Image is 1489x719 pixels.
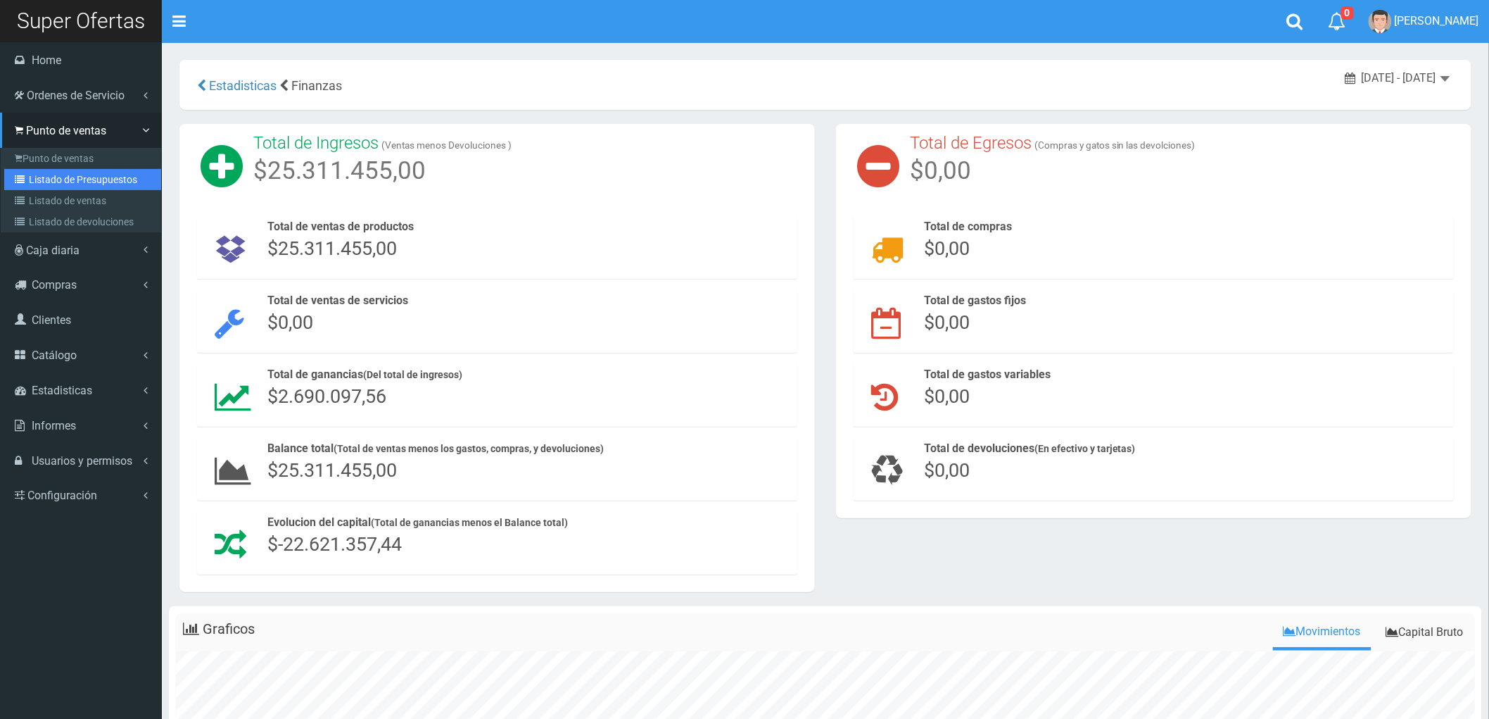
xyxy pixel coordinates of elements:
small: (Ventas menos Devoluciones ) [381,139,512,151]
span: Finanzas [291,78,342,93]
span: Ordenes de Servicio [27,89,125,102]
a: Listado de devoluciones [4,211,161,232]
span: $2.690.097,56 [267,385,386,408]
small: (Compras y gatos sin las devolciones) [1034,139,1196,151]
span: Total de compras [924,220,1012,233]
span: Total de ventas de productos [267,220,414,233]
span: Total de gastos fijos [924,294,1026,307]
span: $-22.621.357,44 [267,533,402,556]
span: Estadisticas [32,384,92,397]
a: Listado de Presupuestos [4,169,161,190]
span: Estadisticas [209,78,277,93]
h3: Total de Ingresos [253,135,379,151]
span: $0,00 [910,156,971,185]
a: Movimientos [1273,617,1371,647]
span: Configuración [27,489,97,502]
span: $0,00 [924,311,970,334]
span: 0 [1341,6,1354,20]
span: $0,00 [924,459,970,482]
span: Catálogo [32,349,77,362]
a: Listado de ventas [4,190,161,211]
span: Total de devoluciones [924,442,1136,455]
a: Punto de ventas [4,148,161,169]
span: Usuarios y permisos [32,454,132,468]
a: Estadisticas [206,78,277,93]
small: (Total de ganancias menos el Balance total) [371,517,568,528]
span: Home [32,54,61,67]
img: User Image [1369,10,1392,33]
span: $0,00 [924,237,970,260]
span: $0,00 [267,311,313,334]
span: $0,00 [924,385,970,408]
span: Punto de ventas [26,124,106,137]
span: Balance total [267,442,604,455]
span: Evolucion del capital [267,515,568,529]
small: (Total de ventas menos los gastos, compras, y devoluciones) [334,443,604,454]
span: Compras [32,278,77,292]
span: $25.311.455,00 [267,459,397,482]
span: Total de ganancias [267,368,462,381]
span: $25.311.455,00 [253,156,426,185]
span: Super Ofertas [17,8,145,33]
span: [DATE] - [DATE] [1362,71,1436,85]
h3: Total de Egresos [910,135,1032,151]
span: Caja diaria [26,244,80,257]
small: (En efectivo y tarjetas) [1034,443,1136,454]
span: Total de ventas de servicios [267,294,408,307]
span: [PERSON_NAME] [1395,14,1479,27]
span: Total de gastos variables [924,368,1051,381]
a: Capital Bruto [1375,617,1475,649]
span: $25.311.455,00 [267,237,397,260]
li: Graficos [176,613,262,645]
small: (Del total de ingresos) [363,369,462,380]
span: Clientes [32,313,71,327]
span: Informes [32,419,76,432]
